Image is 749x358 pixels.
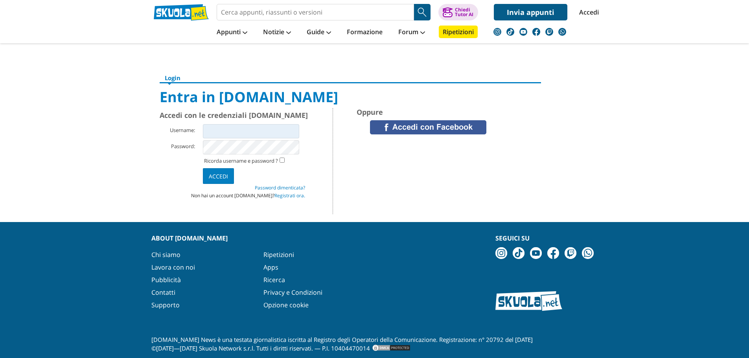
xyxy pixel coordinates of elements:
[215,26,249,40] a: Appunti
[565,247,576,259] img: twitch
[204,157,278,164] label: Ricorda username e password ?
[416,6,428,18] img: Cerca appunti, riassunti o versioni
[263,301,309,309] a: Opzione cookie
[579,4,596,20] a: Accedi
[414,4,431,20] button: Search Button
[203,168,234,184] input: Accedi
[530,247,542,259] img: youtube
[217,4,414,20] input: Cerca appunti, riassunti o versioni
[455,7,473,17] div: Chiedi Tutor AI
[439,26,478,38] a: Ripetizioni
[532,28,540,36] img: facebook
[255,184,305,191] a: Password dimenticata?
[582,247,594,259] img: WhatsApp
[545,28,553,36] img: twitch
[160,112,308,119] span: Accedi con le credenziali [DOMAIN_NAME]
[263,275,285,284] a: Ricerca
[506,28,514,36] img: tiktok
[274,192,305,199] a: Registrati ora.
[438,4,478,20] button: ChiediTutor AI
[151,335,598,352] p: [DOMAIN_NAME] News è una testata giornalistica iscritta al Registro degli Operatori della Comunic...
[151,275,181,284] a: Pubblicità
[151,263,195,272] a: Lavora con noi
[519,28,527,36] img: youtube
[170,127,195,134] label: Username:
[345,26,385,40] a: Formazione
[171,143,195,150] label: Password:
[261,26,293,40] a: Notizie
[513,247,524,259] img: tiktok
[151,234,228,242] strong: About [DOMAIN_NAME]
[495,234,530,242] strong: Seguici su
[165,75,541,85] h6: Login
[263,263,278,272] a: Apps
[547,247,559,259] img: facebook
[263,250,294,259] a: Ripetizioni
[305,26,333,40] a: Guide
[151,301,180,309] a: Supporto
[396,26,427,40] a: Forum
[495,247,507,259] img: instagram
[151,250,180,259] a: Chi siamo
[493,28,501,36] img: instagram
[263,288,322,297] a: Privacy e Condizioni
[494,4,567,20] a: Invia appunti
[160,192,305,200] li: Non hai un account [DOMAIN_NAME]?
[372,344,411,352] img: DMCA.com Protection Status
[160,93,355,101] h1: Entra in [DOMAIN_NAME]
[151,288,175,297] a: Contatti
[558,28,566,36] img: WhatsApp
[357,107,383,117] span: Oppure
[495,291,562,311] img: Skuola.net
